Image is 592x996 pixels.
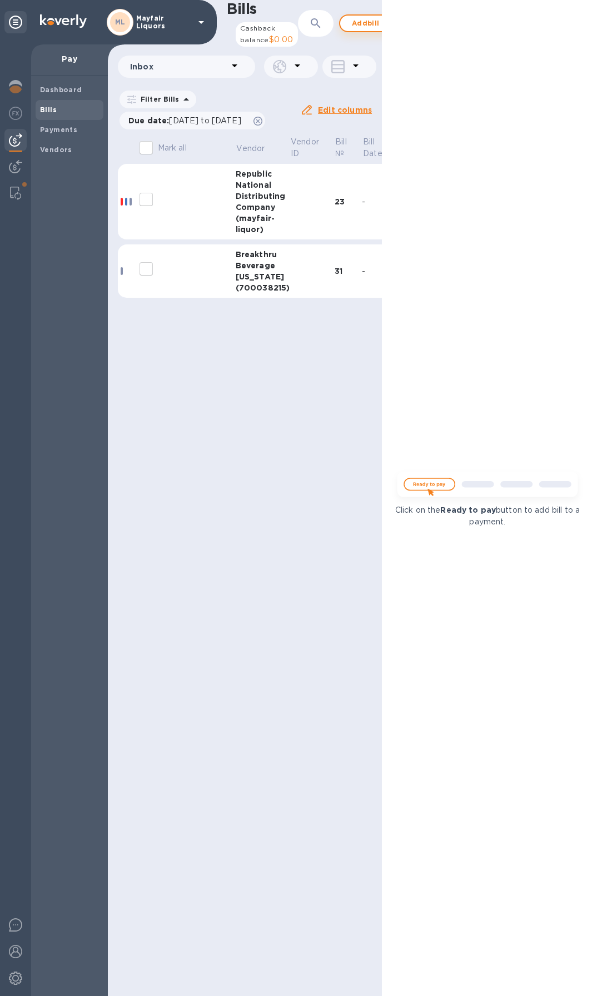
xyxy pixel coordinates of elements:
[115,18,126,26] b: ML
[128,115,247,126] p: Due date :
[391,504,584,528] p: Click on the button to add bill to a payment.
[130,61,228,72] p: Inbox
[335,136,347,159] p: Bill №
[236,191,290,202] div: Distributing
[236,202,290,213] div: Company
[236,260,290,271] div: Beverage
[269,35,293,44] span: $0.00
[40,14,87,28] img: Logo
[335,136,361,159] span: Bill №
[40,146,72,154] b: Vendors
[136,94,180,104] p: Filter Bills
[169,116,241,125] span: [DATE] to [DATE]
[236,213,290,235] div: (mayfair-liquor)
[236,143,265,154] p: Vendor
[318,106,372,114] u: Edit columns
[339,14,392,32] button: Addbill
[362,196,383,208] div: -
[240,24,275,44] span: Cashback balance
[158,142,187,154] p: Mark all
[291,136,334,159] span: Vendor ID
[236,271,290,282] div: [US_STATE]
[335,196,362,207] div: 23
[4,11,27,33] div: Unpin categories
[363,136,382,159] p: Bill Date
[120,112,265,129] div: Due date:[DATE] to [DATE]
[440,505,496,514] b: Ready to pay
[349,17,382,30] span: Add bill
[40,86,82,94] b: Dashboard
[291,136,319,159] p: Vendor ID
[236,249,290,260] div: Breakthru
[236,179,290,191] div: National
[40,126,77,134] b: Payments
[362,266,383,277] div: -
[236,282,290,293] div: (700038215)
[236,168,290,179] div: Republic
[40,53,99,64] p: Pay
[9,107,22,120] img: Foreign exchange
[136,14,192,30] p: Mayfair Liquors
[335,266,362,277] div: 31
[40,106,57,114] b: Bills
[236,143,279,154] span: Vendor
